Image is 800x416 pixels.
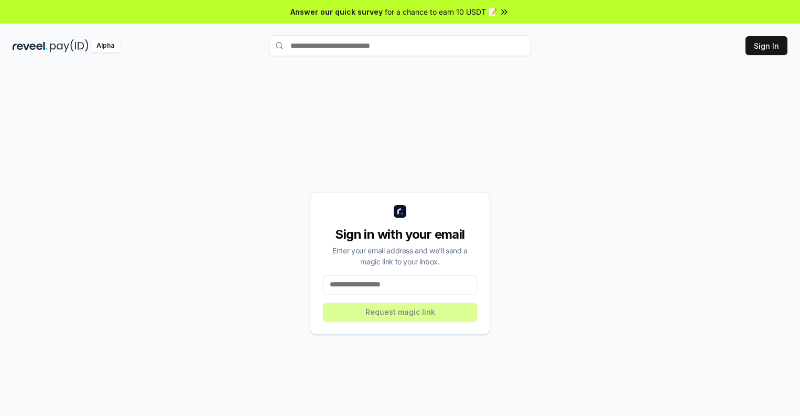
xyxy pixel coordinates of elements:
[91,39,120,52] div: Alpha
[50,39,89,52] img: pay_id
[394,205,406,218] img: logo_small
[13,39,48,52] img: reveel_dark
[323,245,477,267] div: Enter your email address and we’ll send a magic link to your inbox.
[290,6,383,17] span: Answer our quick survey
[745,36,787,55] button: Sign In
[385,6,497,17] span: for a chance to earn 10 USDT 📝
[323,226,477,243] div: Sign in with your email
